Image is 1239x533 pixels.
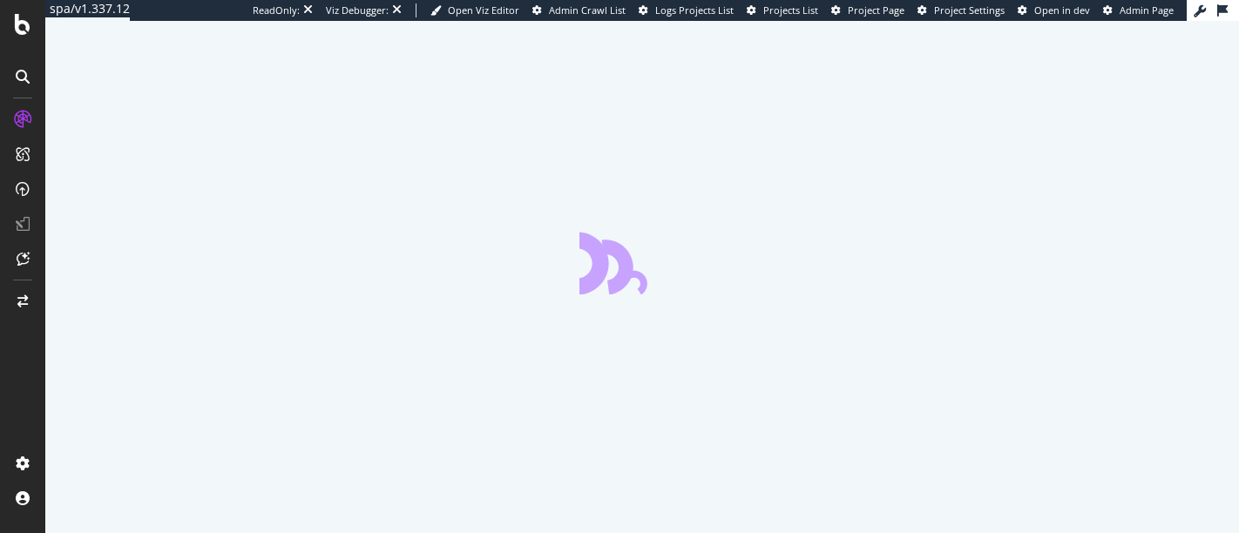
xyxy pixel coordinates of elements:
a: Project Page [831,3,904,17]
a: Project Settings [917,3,1005,17]
span: Project Page [848,3,904,17]
a: Open in dev [1018,3,1090,17]
div: Viz Debugger: [326,3,389,17]
span: Admin Crawl List [549,3,626,17]
div: animation [579,232,705,294]
a: Projects List [747,3,818,17]
span: Logs Projects List [655,3,734,17]
span: Open Viz Editor [448,3,519,17]
span: Open in dev [1034,3,1090,17]
a: Logs Projects List [639,3,734,17]
a: Admin Crawl List [532,3,626,17]
span: Projects List [763,3,818,17]
div: ReadOnly: [253,3,300,17]
a: Admin Page [1103,3,1174,17]
span: Admin Page [1120,3,1174,17]
a: Open Viz Editor [430,3,519,17]
span: Project Settings [934,3,1005,17]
